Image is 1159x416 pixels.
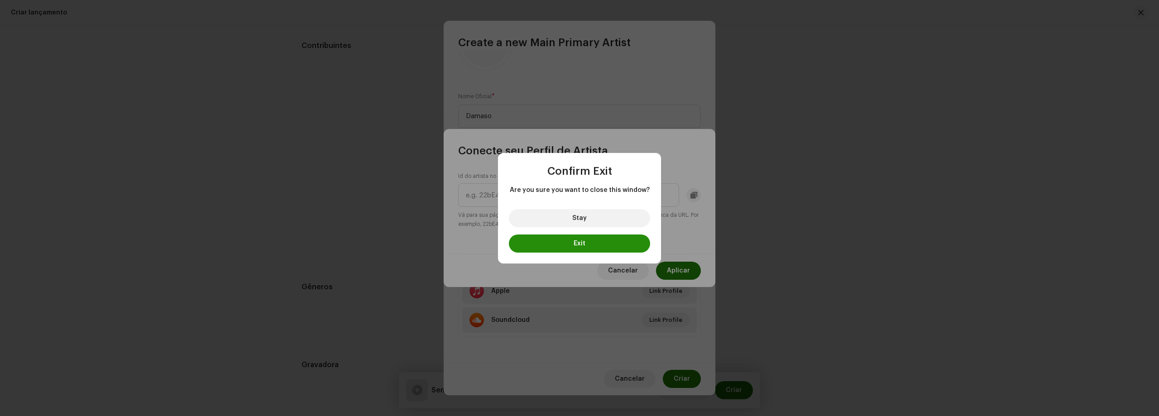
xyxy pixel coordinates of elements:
[509,186,650,195] span: Are you sure you want to close this window?
[572,215,587,221] span: Stay
[574,240,585,247] span: Exit
[509,234,650,253] button: Exit
[509,209,650,227] button: Stay
[547,166,612,177] span: Confirm Exit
